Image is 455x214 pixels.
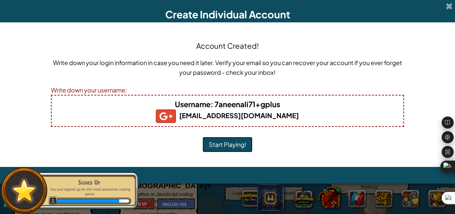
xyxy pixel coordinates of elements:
[51,58,404,77] p: Write down your login information in case you need it later. Verify your email so you can recover...
[165,8,290,21] span: Create Individual Account
[156,110,176,123] img: gplus_small.png
[47,187,131,197] p: You just signed up for the most awesome coding game.
[175,99,211,109] span: Username
[47,178,131,187] div: Signed Up
[49,196,58,205] span: 1
[203,137,252,152] button: Start Playing!
[196,40,259,51] h4: Account Created!
[156,111,299,120] b: [EMAIL_ADDRESS][DOMAIN_NAME]
[51,85,404,95] div: Write down your username:
[9,176,39,205] img: default.png
[175,99,280,109] b: : 7aneenali71+gplus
